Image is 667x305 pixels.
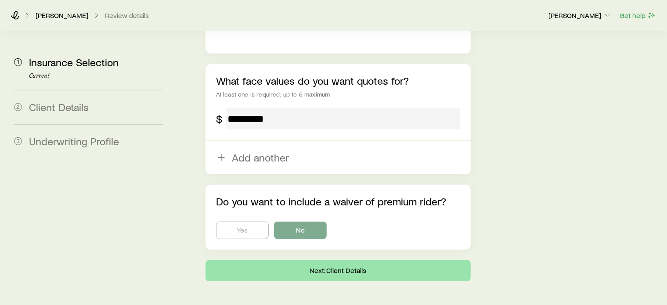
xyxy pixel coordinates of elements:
span: 1 [14,58,22,66]
button: Add another [206,141,471,174]
button: Next: Client Details [206,260,471,281]
label: What face values do you want quotes for? [216,74,409,87]
span: 2 [14,103,22,111]
button: Yes [216,222,269,239]
span: Insurance Selection [29,56,119,68]
button: No [274,222,327,239]
div: $ [216,113,222,125]
a: [PERSON_NAME] [35,11,89,20]
p: Do you want to include a waiver of premium rider? [216,195,461,208]
span: 3 [14,137,22,145]
button: [PERSON_NAME] [548,11,612,21]
div: At least one is required; up to 5 maximum [216,91,461,98]
p: [PERSON_NAME] [548,11,612,20]
p: Current [29,72,163,79]
button: Get help [619,11,656,21]
span: Client Details [29,100,89,113]
span: Underwriting Profile [29,135,119,147]
button: Review details [105,11,149,20]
